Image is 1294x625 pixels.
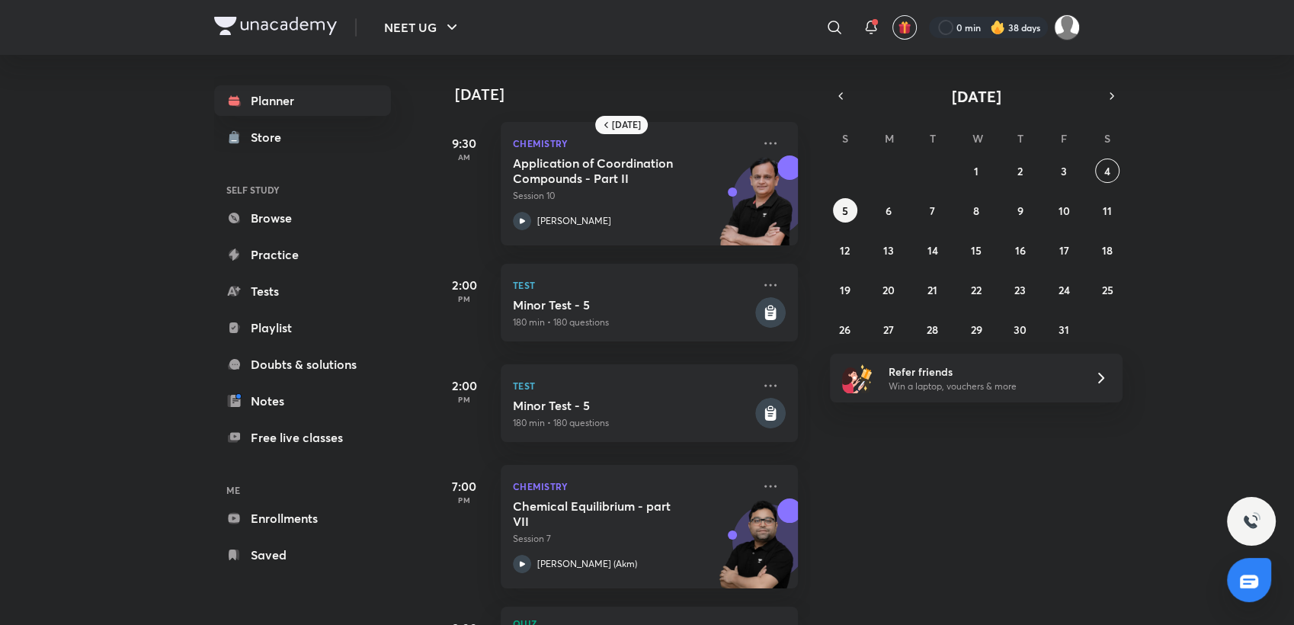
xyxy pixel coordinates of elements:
[1052,159,1076,183] button: October 3, 2025
[921,277,945,302] button: October 21, 2025
[927,283,937,297] abbr: October 21, 2025
[1104,164,1110,178] abbr: October 4, 2025
[214,312,391,343] a: Playlist
[970,322,982,337] abbr: October 29, 2025
[921,317,945,341] button: October 28, 2025
[434,276,495,294] h5: 2:00
[885,131,894,146] abbr: Monday
[214,203,391,233] a: Browse
[971,243,982,258] abbr: October 15, 2025
[1052,317,1076,341] button: October 31, 2025
[840,243,850,258] abbr: October 12, 2025
[434,152,495,162] p: AM
[434,377,495,395] h5: 2:00
[1095,277,1119,302] button: October 25, 2025
[889,380,1076,393] p: Win a laptop, vouchers & more
[882,283,895,297] abbr: October 20, 2025
[214,239,391,270] a: Practice
[964,317,988,341] button: October 29, 2025
[434,495,495,505] p: PM
[876,198,901,223] button: October 6, 2025
[964,277,988,302] button: October 22, 2025
[1014,243,1025,258] abbr: October 16, 2025
[1102,283,1113,297] abbr: October 25, 2025
[898,21,911,34] img: avatar
[513,189,752,203] p: Session 10
[1104,131,1110,146] abbr: Saturday
[513,377,752,395] p: Test
[1007,198,1032,223] button: October 9, 2025
[537,557,637,571] p: [PERSON_NAME] (Akm)
[964,198,988,223] button: October 8, 2025
[214,422,391,453] a: Free live classes
[1242,512,1260,530] img: ttu
[513,155,703,186] h5: Application of Coordination Compounds - Part II
[251,128,290,146] div: Store
[214,276,391,306] a: Tests
[1017,204,1023,218] abbr: October 9, 2025
[971,283,982,297] abbr: October 22, 2025
[1052,277,1076,302] button: October 24, 2025
[434,395,495,404] p: PM
[1052,198,1076,223] button: October 10, 2025
[513,498,703,529] h5: Chemical Equilibrium - part VII
[513,297,752,312] h5: Minor Test - 5
[1103,204,1112,218] abbr: October 11, 2025
[1007,277,1032,302] button: October 23, 2025
[1007,159,1032,183] button: October 2, 2025
[927,322,938,337] abbr: October 28, 2025
[833,317,857,341] button: October 26, 2025
[1058,204,1069,218] abbr: October 10, 2025
[612,119,641,131] h6: [DATE]
[876,317,901,341] button: October 27, 2025
[883,243,894,258] abbr: October 13, 2025
[1014,322,1027,337] abbr: October 30, 2025
[840,283,850,297] abbr: October 19, 2025
[842,131,848,146] abbr: Sunday
[1014,283,1026,297] abbr: October 23, 2025
[974,164,979,178] abbr: October 1, 2025
[434,134,495,152] h5: 9:30
[214,477,391,503] h6: ME
[1059,322,1069,337] abbr: October 31, 2025
[214,122,391,152] a: Store
[1007,317,1032,341] button: October 30, 2025
[214,349,391,380] a: Doubts & solutions
[513,416,752,430] p: 180 min • 180 questions
[927,243,938,258] abbr: October 14, 2025
[964,159,988,183] button: October 1, 2025
[214,540,391,570] a: Saved
[972,131,983,146] abbr: Wednesday
[952,86,1001,107] span: [DATE]
[839,322,850,337] abbr: October 26, 2025
[876,277,901,302] button: October 20, 2025
[434,477,495,495] h5: 7:00
[842,363,873,393] img: referral
[833,238,857,262] button: October 12, 2025
[889,364,1076,380] h6: Refer friends
[1059,243,1068,258] abbr: October 17, 2025
[214,17,337,35] img: Company Logo
[1102,243,1113,258] abbr: October 18, 2025
[1061,131,1067,146] abbr: Friday
[842,204,848,218] abbr: October 5, 2025
[892,15,917,40] button: avatar
[973,204,979,218] abbr: October 8, 2025
[513,316,752,329] p: 180 min • 180 questions
[930,204,935,218] abbr: October 7, 2025
[886,204,892,218] abbr: October 6, 2025
[214,503,391,534] a: Enrollments
[833,277,857,302] button: October 19, 2025
[513,477,752,495] p: Chemistry
[1058,283,1069,297] abbr: October 24, 2025
[990,20,1005,35] img: streak
[1017,164,1023,178] abbr: October 2, 2025
[714,498,798,604] img: unacademy
[921,238,945,262] button: October 14, 2025
[964,238,988,262] button: October 15, 2025
[833,198,857,223] button: October 5, 2025
[214,177,391,203] h6: SELF STUDY
[537,214,611,228] p: [PERSON_NAME]
[714,155,798,261] img: unacademy
[513,532,752,546] p: Session 7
